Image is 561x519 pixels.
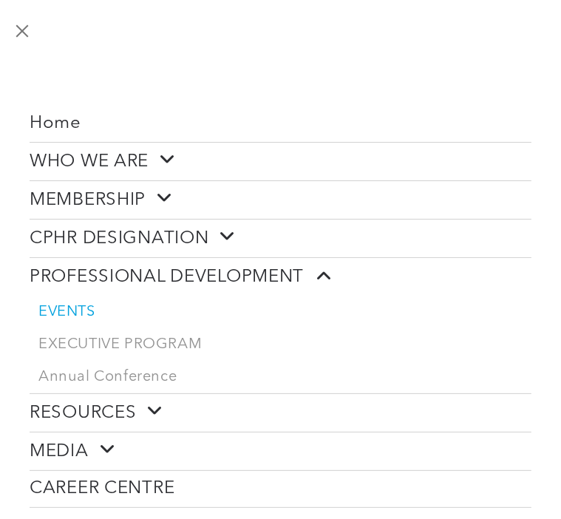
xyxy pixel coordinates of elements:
[30,328,531,361] a: EXECUTIVE PROGRAM
[38,368,177,386] span: Annual Conference
[38,303,95,321] span: EVENTS
[30,106,531,142] a: Home
[30,258,531,296] a: PROFESSIONAL DEVELOPMENT
[30,181,531,219] a: MEMBERSHIP
[30,471,531,507] a: CAREER CENTRE
[30,143,531,180] a: WHO WE ARE
[7,16,37,46] button: menu
[30,432,531,470] a: MEDIA
[30,394,531,432] a: RESOURCES
[30,220,531,257] a: CPHR DESIGNATION
[38,336,202,353] span: EXECUTIVE PROGRAM
[30,265,331,288] span: PROFESSIONAL DEVELOPMENT
[30,361,531,393] a: Annual Conference
[30,296,531,328] a: EVENTS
